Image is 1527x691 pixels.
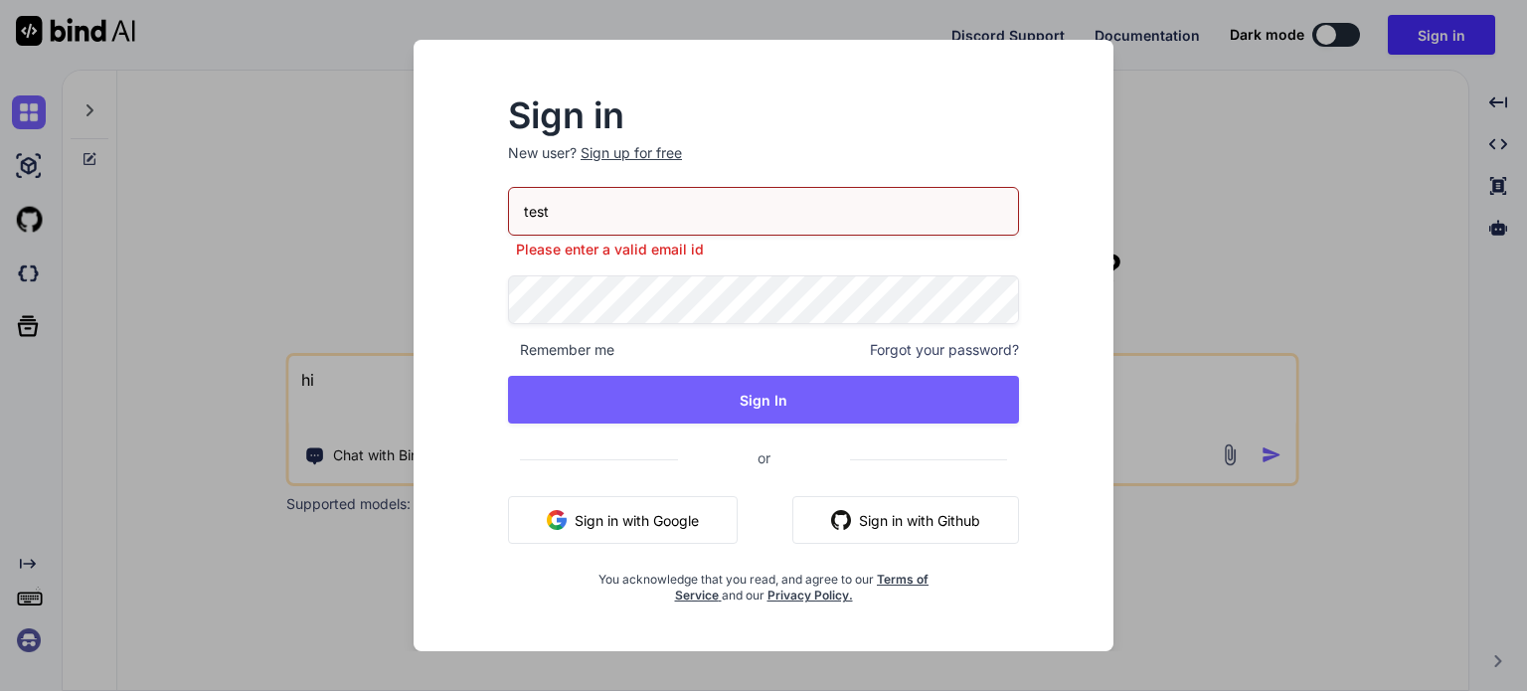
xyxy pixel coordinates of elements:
span: or [678,433,850,482]
span: Forgot your password? [870,340,1019,360]
button: Sign in with Github [792,496,1019,544]
a: Privacy Policy. [767,588,853,603]
div: Sign up for free [581,143,682,163]
a: Terms of Service [675,572,930,603]
img: github [831,510,851,530]
div: You acknowledge that you read, and agree to our and our [594,560,934,604]
h2: Sign in [508,99,1019,131]
p: New user? [508,143,1019,187]
img: google [547,510,567,530]
input: Login or Email [508,187,1019,236]
button: Sign in with Google [508,496,738,544]
span: Remember me [508,340,614,360]
p: Please enter a valid email id [508,240,1019,259]
button: Sign In [508,376,1019,424]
